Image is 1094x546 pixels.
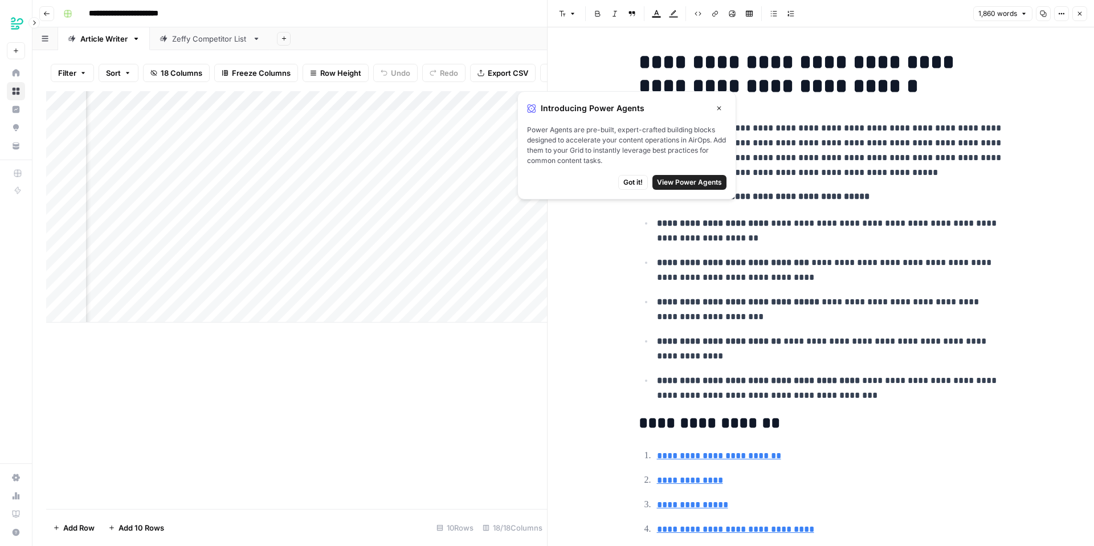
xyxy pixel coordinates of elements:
[161,67,202,79] span: 18 Columns
[58,67,76,79] span: Filter
[623,177,643,188] span: Got it!
[106,67,121,79] span: Sort
[7,9,25,38] button: Workspace: Zeffy
[973,6,1032,21] button: 1,860 words
[58,27,150,50] a: Article Writer
[978,9,1017,19] span: 1,860 words
[150,27,270,50] a: Zeffy Competitor List
[478,519,547,537] div: 18/18 Columns
[232,67,291,79] span: Freeze Columns
[432,519,478,537] div: 10 Rows
[440,67,458,79] span: Redo
[7,487,25,505] a: Usage
[99,64,138,82] button: Sort
[7,119,25,137] a: Opportunities
[7,13,27,34] img: Zeffy Logo
[422,64,466,82] button: Redo
[470,64,536,82] button: Export CSV
[119,522,164,533] span: Add 10 Rows
[7,82,25,100] a: Browse
[51,64,94,82] button: Filter
[7,468,25,487] a: Settings
[373,64,418,82] button: Undo
[320,67,361,79] span: Row Height
[303,64,369,82] button: Row Height
[7,100,25,119] a: Insights
[7,64,25,82] a: Home
[101,519,171,537] button: Add 10 Rows
[46,519,101,537] button: Add Row
[214,64,298,82] button: Freeze Columns
[527,101,726,116] div: Introducing Power Agents
[652,175,726,190] button: View Power Agents
[527,125,726,166] span: Power Agents are pre-built, expert-crafted building blocks designed to accelerate your content op...
[63,522,95,533] span: Add Row
[7,523,25,541] button: Help + Support
[657,177,722,188] span: View Power Agents
[618,175,648,190] button: Got it!
[7,505,25,523] a: Learning Hub
[488,67,528,79] span: Export CSV
[7,137,25,155] a: Your Data
[172,33,248,44] div: Zeffy Competitor List
[80,33,128,44] div: Article Writer
[143,64,210,82] button: 18 Columns
[391,67,410,79] span: Undo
